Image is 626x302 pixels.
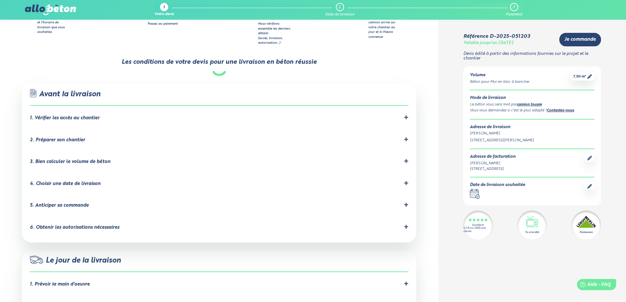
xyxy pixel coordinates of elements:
img: truck.c7a9816ed8b9b1312949.png [30,256,43,264]
div: Le jour de la livraison [30,256,408,272]
div: Valable jusqu'au [DATE] [463,41,513,46]
div: 4.7/5 sur 2300 avis clients [463,227,493,233]
div: Référence D-2025-051203 [463,34,530,39]
div: Votre devis [154,12,174,17]
div: Le béton vous sera livré par [470,102,594,108]
span: Je commande [565,37,596,42]
div: [STREET_ADDRESS] [470,166,516,172]
div: Volume [470,73,529,78]
div: Les conditions de votre devis pour une livraison en béton réussie [122,58,317,66]
iframe: Help widget launcher [568,276,619,295]
div: Date de livraison [325,12,355,17]
div: Passez au paiement [148,22,180,26]
div: 1. Prévoir la main d'oeuvre [30,282,90,287]
div: Adresse de livraison [470,125,594,130]
a: 2 Date de livraison [325,3,355,17]
div: Béton pour Mur en bloc à bancher [470,79,529,85]
div: 2. Préparer son chantier [30,137,85,143]
div: Nous vérifions ensemble les derniers détails (accès, livraison, autorisation…) [258,22,291,45]
div: [STREET_ADDRESS][PERSON_NAME] [470,138,594,143]
div: 4. Choisir une date de livraison [30,181,101,187]
div: Sélectionnez la date et l’horaire de livraison que vous souhaitez. [37,16,70,35]
div: 2 [338,5,340,10]
div: 3 [513,5,515,10]
div: 5. Anticiper sa commande [30,203,89,208]
div: Vous vous demandez si c’est le plus adapté ? . [470,108,594,114]
a: Je commande [559,33,601,46]
div: Mode de livraison [470,96,594,101]
div: Adresse de facturation [470,154,516,159]
div: 1 [163,6,165,10]
div: A vos taloches ! Le camion arrive sur votre chantier au jour et à l'heure convenue [368,16,401,39]
a: Contactez-nous [547,109,574,112]
div: [PERSON_NAME] [470,161,516,166]
div: 3. Bien calculer le volume de béton [30,159,110,165]
div: Vu à la télé [525,230,539,234]
div: 6. Obtenir les autorisations nécessaires [30,225,119,230]
a: 1 Votre devis [154,3,174,17]
div: Date de livraison souhaitée [470,183,525,188]
p: Devis édité à partir des informations fournies sur le projet et le chantier [463,52,601,61]
div: Partenaire [580,230,592,234]
div: [PERSON_NAME] [470,131,594,136]
div: Avant la livraison [30,89,408,106]
a: camion toupie [517,103,542,106]
div: Excellent [472,224,484,227]
div: 1. Vérifier les accès au chantier [30,115,100,121]
img: allobéton [25,5,76,15]
a: 3 Paiement [506,3,522,17]
div: Paiement [506,12,522,17]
